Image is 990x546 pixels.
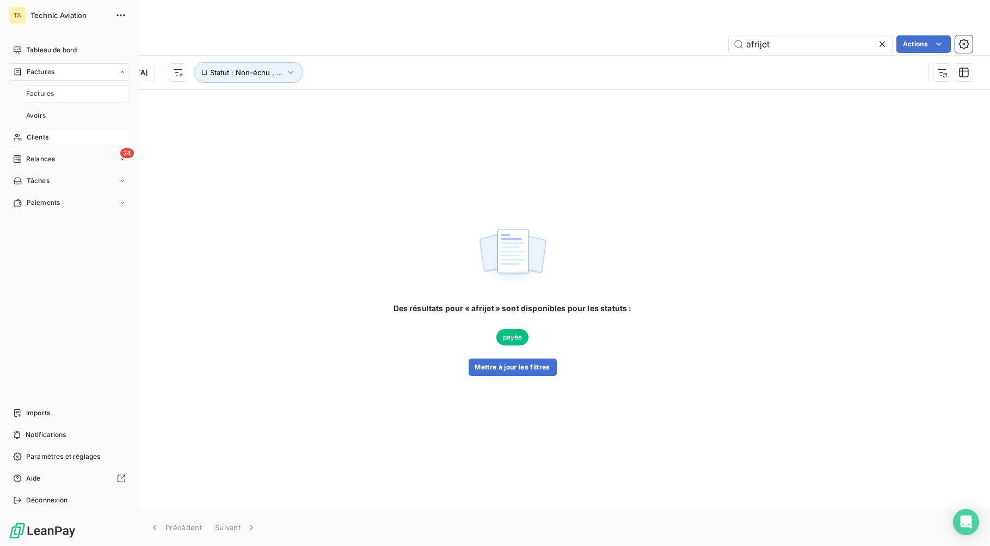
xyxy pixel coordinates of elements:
span: payée [496,329,529,345]
span: Statut : Non-échu , ... [210,68,283,77]
button: Suivant [208,516,263,539]
span: Factures [27,67,54,77]
button: Précédent [143,516,208,539]
button: Actions [896,35,951,53]
img: empty state [478,223,548,290]
span: Paramètres et réglages [26,452,100,462]
img: Logo LeanPay [9,522,76,539]
a: Aide [9,470,130,487]
button: Mettre à jour les filtres [469,359,557,376]
span: Avoirs [26,111,46,120]
span: Notifications [26,430,66,440]
span: Relances [26,154,55,164]
input: Rechercher [729,35,892,53]
span: Technic Aviation [30,11,109,20]
span: Tâches [27,176,50,186]
span: Paiements [27,198,60,208]
span: Factures [26,89,54,99]
div: TA [9,7,26,24]
span: 24 [120,148,134,158]
span: Aide [26,474,41,483]
span: Des résultats pour « afrijet » sont disponibles pour les statuts : [393,303,632,314]
div: Open Intercom Messenger [953,509,979,535]
span: Imports [26,408,50,418]
span: Clients [27,132,48,142]
span: Tableau de bord [26,45,77,55]
span: Déconnexion [26,495,68,505]
button: Statut : Non-échu , ... [194,62,303,83]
